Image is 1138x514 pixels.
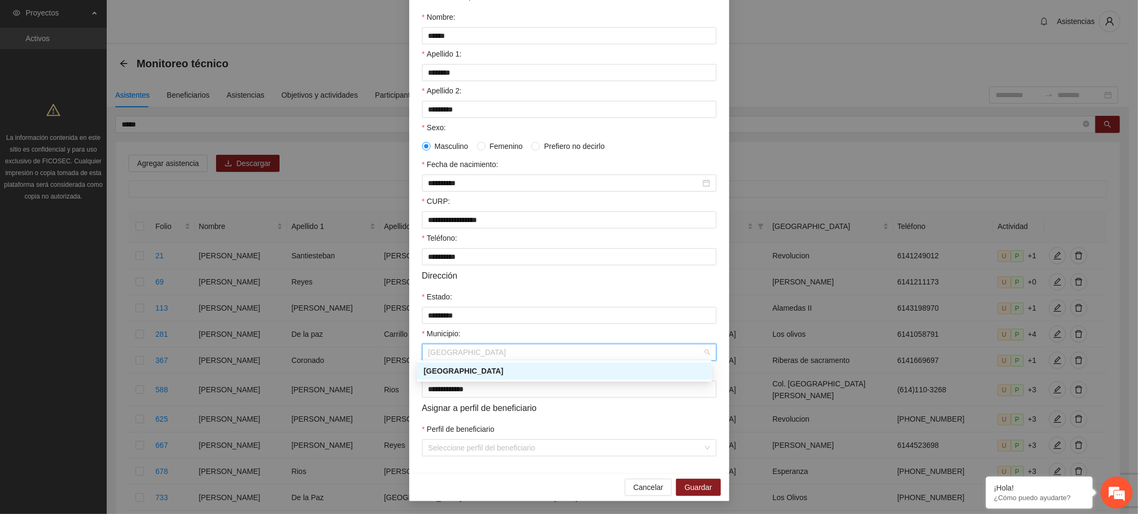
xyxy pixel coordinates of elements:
[428,344,710,360] span: Chihuahua
[422,85,462,97] label: Apellido 2:
[55,54,179,68] div: Chatee con nosotros ahora
[685,481,712,493] span: Guardar
[431,140,473,152] span: Masculino
[175,5,201,31] div: Minimizar ventana de chat en vivo
[486,140,527,152] span: Femenino
[422,101,717,118] input: Apellido 2:
[422,248,717,265] input: Teléfono:
[422,11,456,23] label: Nombre:
[422,269,458,282] span: Dirección
[422,195,450,207] label: CURP:
[422,328,460,339] label: Municipio:
[422,381,717,398] input: Colonia:
[417,362,712,379] div: Chihuahua
[422,27,717,44] input: Nombre:
[633,481,663,493] span: Cancelar
[422,401,537,415] span: Asignar a perfil de beneficiario
[62,143,147,250] span: Estamos en línea.
[422,307,717,324] input: Estado:
[422,64,717,81] input: Apellido 1:
[994,494,1085,502] p: ¿Cómo puedo ayudarte?
[422,211,717,228] input: CURP:
[422,423,495,435] label: Perfil de beneficiario
[625,479,672,496] button: Cancelar
[5,291,203,329] textarea: Escriba su mensaje y pulse “Intro”
[422,48,462,60] label: Apellido 1:
[424,365,705,377] div: [GEOGRAPHIC_DATA]
[428,177,701,189] input: Fecha de nacimiento:
[422,291,452,303] label: Estado:
[428,440,703,456] input: Perfil de beneficiario
[422,159,498,170] label: Fecha de nacimiento:
[422,232,457,244] label: Teléfono:
[540,140,609,152] span: Prefiero no decirlo
[676,479,720,496] button: Guardar
[422,122,446,133] label: Sexo:
[994,484,1085,492] div: ¡Hola!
